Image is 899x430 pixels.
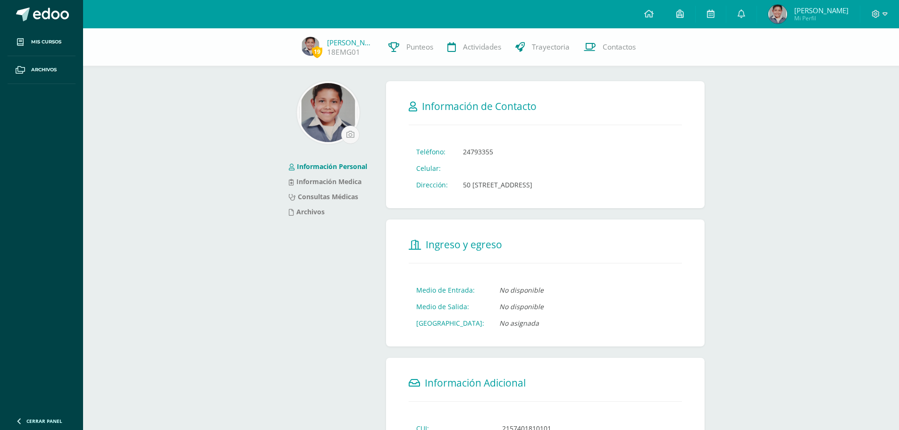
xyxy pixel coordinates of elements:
[289,192,358,201] a: Consultas Médicas
[409,177,455,193] td: Dirección:
[440,28,508,66] a: Actividades
[409,315,492,331] td: [GEOGRAPHIC_DATA]:
[768,5,787,24] img: c22eef5e15fa7cb0b34353c312762fbd.png
[794,14,849,22] span: Mi Perfil
[603,42,636,52] span: Contactos
[299,83,358,142] img: d83ceae33b037d6ba88b478f6b74458b.png
[8,28,76,56] a: Mis cursos
[31,38,61,46] span: Mis cursos
[327,47,360,57] a: 18EMG01
[409,282,492,298] td: Medio de Entrada:
[794,6,849,15] span: [PERSON_NAME]
[409,160,455,177] td: Celular:
[409,298,492,315] td: Medio de Salida:
[409,143,455,160] td: Teléfono:
[577,28,643,66] a: Contactos
[31,66,57,74] span: Archivos
[26,418,62,424] span: Cerrar panel
[508,28,577,66] a: Trayectoria
[463,42,501,52] span: Actividades
[499,319,539,328] i: No asignada
[499,286,544,295] i: No disponible
[425,376,526,389] span: Información Adicional
[499,302,544,311] i: No disponible
[312,46,322,58] span: 19
[8,56,76,84] a: Archivos
[422,100,537,113] span: Información de Contacto
[406,42,433,52] span: Punteos
[289,162,367,171] a: Información Personal
[381,28,440,66] a: Punteos
[532,42,570,52] span: Trayectoria
[455,177,540,193] td: 50 [STREET_ADDRESS]
[327,38,374,47] a: [PERSON_NAME]
[289,177,361,186] a: Información Medica
[289,207,325,216] a: Archivos
[301,37,320,56] img: c22eef5e15fa7cb0b34353c312762fbd.png
[455,143,540,160] td: 24793355
[426,238,502,251] span: Ingreso y egreso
